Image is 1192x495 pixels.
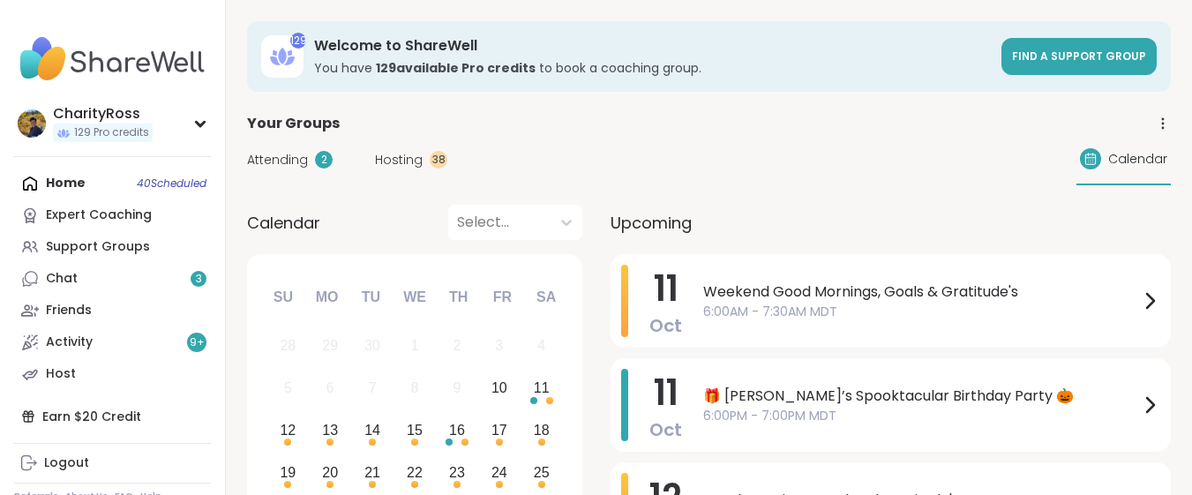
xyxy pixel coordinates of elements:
[46,302,92,319] div: Friends
[14,401,211,432] div: Earn $20 Credit
[649,313,682,338] span: Oct
[280,334,296,357] div: 28
[44,454,89,472] div: Logout
[46,238,150,256] div: Support Groups
[439,412,476,450] div: Choose Thursday, October 16th, 2025
[322,334,338,357] div: 29
[364,334,380,357] div: 30
[364,461,380,484] div: 21
[326,376,334,400] div: 6
[311,327,349,365] div: Not available Monday, September 29th, 2025
[311,370,349,408] div: Not available Monday, October 6th, 2025
[14,358,211,390] a: Host
[449,418,465,442] div: 16
[537,334,545,357] div: 4
[46,334,93,351] div: Activity
[396,412,434,450] div: Choose Wednesday, October 15th, 2025
[307,278,346,317] div: Mo
[247,211,320,235] span: Calendar
[290,33,306,49] div: 129
[351,278,390,317] div: Tu
[264,278,303,317] div: Su
[649,417,682,442] span: Oct
[439,454,476,491] div: Choose Thursday, October 23rd, 2025
[46,206,152,224] div: Expert Coaching
[439,278,478,317] div: Th
[18,109,46,138] img: CharityRoss
[354,327,392,365] div: Not available Tuesday, September 30th, 2025
[534,461,550,484] div: 25
[269,327,307,365] div: Not available Sunday, September 28th, 2025
[314,36,991,56] h3: Welcome to ShareWell
[14,447,211,479] a: Logout
[1012,49,1146,64] span: Find a support group
[430,151,447,169] div: 38
[453,376,461,400] div: 9
[280,418,296,442] div: 12
[53,104,153,124] div: CharityRoss
[522,454,560,491] div: Choose Saturday, October 25th, 2025
[14,326,211,358] a: Activity9+
[314,59,991,77] h3: You have to book a coaching group.
[375,151,423,169] span: Hosting
[703,407,1139,425] span: 6:00PM - 7:00PM MDT
[407,418,423,442] div: 15
[703,303,1139,321] span: 6:00AM - 7:30AM MDT
[284,376,292,400] div: 5
[491,461,507,484] div: 24
[411,376,419,400] div: 8
[396,454,434,491] div: Choose Wednesday, October 22nd, 2025
[322,461,338,484] div: 20
[280,461,296,484] div: 19
[1108,150,1167,169] span: Calendar
[190,335,205,350] span: 9 +
[480,454,518,491] div: Choose Friday, October 24th, 2025
[46,270,78,288] div: Chat
[354,412,392,450] div: Choose Tuesday, October 14th, 2025
[654,368,678,417] span: 11
[354,454,392,491] div: Choose Tuesday, October 21st, 2025
[453,334,461,357] div: 2
[396,327,434,365] div: Not available Wednesday, October 1st, 2025
[247,113,340,134] span: Your Groups
[396,370,434,408] div: Not available Wednesday, October 8th, 2025
[611,211,692,235] span: Upcoming
[364,418,380,442] div: 14
[411,334,419,357] div: 1
[439,327,476,365] div: Not available Thursday, October 2nd, 2025
[74,125,149,140] span: 129 Pro credits
[703,281,1139,303] span: Weekend Good Mornings, Goals & Gratitude's
[495,334,503,357] div: 3
[369,376,377,400] div: 7
[449,461,465,484] div: 23
[322,418,338,442] div: 13
[269,370,307,408] div: Not available Sunday, October 5th, 2025
[376,59,536,77] b: 129 available Pro credit s
[14,231,211,263] a: Support Groups
[354,370,392,408] div: Not available Tuesday, October 7th, 2025
[439,370,476,408] div: Not available Thursday, October 9th, 2025
[407,461,423,484] div: 22
[483,278,521,317] div: Fr
[395,278,434,317] div: We
[315,151,333,169] div: 2
[14,295,211,326] a: Friends
[311,412,349,450] div: Choose Monday, October 13th, 2025
[14,28,211,90] img: ShareWell Nav Logo
[196,272,202,287] span: 3
[247,151,308,169] span: Attending
[269,412,307,450] div: Choose Sunday, October 12th, 2025
[311,454,349,491] div: Choose Monday, October 20th, 2025
[491,376,507,400] div: 10
[654,264,678,313] span: 11
[534,376,550,400] div: 11
[269,454,307,491] div: Choose Sunday, October 19th, 2025
[480,327,518,365] div: Not available Friday, October 3rd, 2025
[480,412,518,450] div: Choose Friday, October 17th, 2025
[522,370,560,408] div: Choose Saturday, October 11th, 2025
[46,365,76,383] div: Host
[1001,38,1157,75] a: Find a support group
[534,418,550,442] div: 18
[522,412,560,450] div: Choose Saturday, October 18th, 2025
[522,327,560,365] div: Not available Saturday, October 4th, 2025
